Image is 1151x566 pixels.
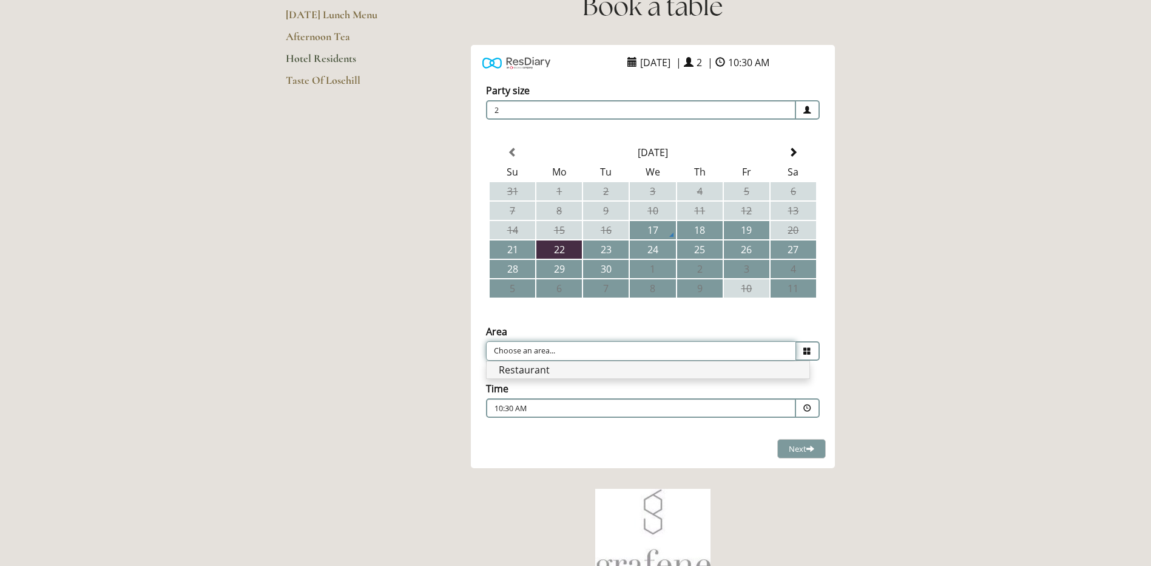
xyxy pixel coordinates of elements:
td: 28 [490,260,535,278]
a: [DATE] Lunch Menu [286,8,402,30]
label: Party size [486,84,530,97]
td: 8 [536,202,582,220]
th: Fr [724,163,769,181]
th: We [630,163,675,181]
td: 2 [583,182,629,200]
td: 6 [536,279,582,298]
td: 12 [724,202,769,220]
td: 26 [724,240,769,259]
td: 18 [677,221,723,239]
a: Afternoon Tea [286,30,402,52]
label: Time [486,382,508,395]
th: Su [490,163,535,181]
p: 10:30 AM [494,403,714,414]
td: 29 [536,260,582,278]
td: 4 [771,260,816,278]
td: 25 [677,240,723,259]
td: 1 [536,182,582,200]
td: 20 [771,221,816,239]
li: Restaurant [487,361,809,378]
button: Next [777,439,826,459]
td: 10 [724,279,769,298]
th: Mo [536,163,582,181]
td: 3 [630,182,675,200]
label: Area [486,325,507,338]
span: 10:30 AM [725,53,772,72]
td: 17 [630,221,675,239]
td: 11 [771,279,816,298]
td: 6 [771,182,816,200]
td: 24 [630,240,675,259]
td: 7 [490,202,535,220]
td: 22 [536,240,582,259]
img: Powered by ResDiary [482,54,550,72]
td: 16 [583,221,629,239]
span: 2 [694,53,705,72]
td: 5 [490,279,535,298]
td: 14 [490,221,535,239]
th: Sa [771,163,816,181]
span: Next [789,443,814,454]
th: Select Month [536,143,769,162]
td: 1 [630,260,675,278]
td: 8 [630,279,675,298]
td: 15 [536,221,582,239]
td: 9 [677,279,723,298]
span: | [676,56,681,69]
td: 5 [724,182,769,200]
td: 27 [771,240,816,259]
td: 4 [677,182,723,200]
td: 10 [630,202,675,220]
td: 30 [583,260,629,278]
span: | [707,56,713,69]
td: 9 [583,202,629,220]
td: 2 [677,260,723,278]
span: Previous Month [508,148,518,157]
td: 13 [771,202,816,220]
td: 11 [677,202,723,220]
td: 7 [583,279,629,298]
th: Th [677,163,723,181]
a: Taste Of Losehill [286,73,402,95]
td: 19 [724,221,769,239]
span: Next Month [788,148,798,157]
span: 2 [486,100,796,120]
th: Tu [583,163,629,181]
span: [DATE] [637,53,673,72]
a: Hotel Residents [286,52,402,73]
td: 21 [490,240,535,259]
td: 23 [583,240,629,259]
td: 3 [724,260,769,278]
td: 31 [490,182,535,200]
